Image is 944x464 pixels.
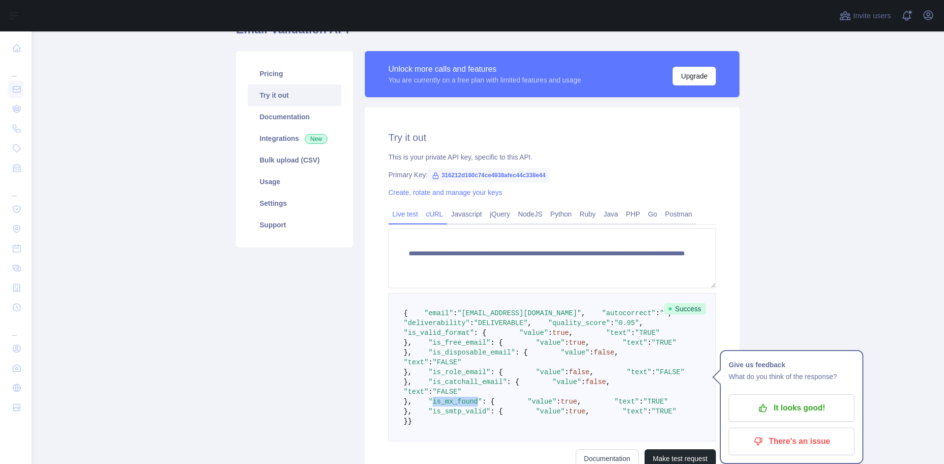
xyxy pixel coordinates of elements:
span: }, [404,339,412,347]
span: false [569,368,590,376]
a: Ruby [576,206,600,222]
span: : [565,368,569,376]
span: : [631,329,635,337]
span: "value" [536,408,565,415]
span: "text" [404,358,428,366]
span: }, [404,398,412,406]
span: true [569,339,586,347]
a: Postman [661,206,696,222]
span: , [577,398,581,406]
span: "value" [536,339,565,347]
span: "value" [553,378,582,386]
span: "FALSE" [656,368,685,376]
span: : [639,398,643,406]
span: : [590,349,593,356]
span: , [590,368,593,376]
p: It looks good! [736,400,847,416]
span: false [594,349,615,356]
span: "" [660,309,668,317]
a: Python [546,206,576,222]
span: "is_role_email" [428,368,490,376]
a: Try it out [248,84,341,106]
span: : [548,329,552,337]
span: "autocorrect" [602,309,655,317]
span: true [569,408,586,415]
a: Live test [388,206,422,222]
span: : [651,368,655,376]
h1: Email Validation API [236,22,739,45]
div: ... [8,179,24,198]
span: "0.95" [615,319,639,327]
span: : { [490,368,502,376]
span: "text" [606,329,631,337]
span: }, [404,349,412,356]
span: , [528,319,531,327]
span: "text" [404,388,428,396]
div: This is your private API key, specific to this API. [388,152,716,162]
span: "TRUE" [635,329,660,337]
button: Invite users [837,8,893,24]
a: Create, rotate and manage your keys [388,189,502,196]
span: "is_disposable_email" [428,349,515,356]
span: , [586,339,590,347]
a: Javascript [447,206,486,222]
p: There's an issue [736,433,847,450]
span: true [552,329,569,337]
span: : [565,339,569,347]
div: Unlock more calls and features [388,63,581,75]
span: "text" [627,368,651,376]
span: , [606,378,610,386]
span: "TRUE" [651,408,676,415]
span: , [569,329,573,337]
span: }, [404,368,412,376]
span: "is_mx_found" [428,398,482,406]
span: "is_valid_format" [404,329,474,337]
span: : [453,309,457,317]
span: "[EMAIL_ADDRESS][DOMAIN_NAME]" [457,309,581,317]
button: There's an issue [729,428,855,455]
span: }, [404,408,412,415]
span: "text" [615,398,639,406]
span: , [586,408,590,415]
span: : [610,319,614,327]
span: : { [482,398,495,406]
span: "value" [519,329,548,337]
span: : { [515,349,528,356]
a: Integrations New [248,128,341,149]
span: "value" [560,349,590,356]
a: Pricing [248,63,341,84]
span: "TRUE" [643,398,668,406]
span: "value" [536,368,565,376]
a: PHP [622,206,644,222]
p: What do you think of the response? [729,371,855,382]
span: { [404,309,408,317]
span: "text" [622,408,647,415]
span: : [648,339,651,347]
span: true [560,398,577,406]
span: : { [507,378,519,386]
span: } [404,417,408,425]
h2: Try it out [388,131,716,144]
a: Support [248,214,341,236]
span: "DELIVERABLE" [474,319,528,327]
span: : [581,378,585,386]
a: Settings [248,192,341,214]
span: false [586,378,606,386]
a: Go [644,206,661,222]
button: Upgrade [673,67,716,85]
span: : [557,398,560,406]
span: , [639,319,643,327]
span: New [305,134,327,144]
a: jQuery [486,206,514,222]
span: "FALSE" [433,358,462,366]
span: "quality_score" [548,319,610,327]
span: 316212d160c74ce4938afec44c338e44 [428,168,550,183]
a: Documentation [248,106,341,128]
span: : { [490,339,502,347]
span: "text" [622,339,647,347]
div: Primary Key: [388,170,716,180]
span: : [428,358,432,366]
span: "email" [424,309,453,317]
span: : { [490,408,502,415]
div: You are currently on a free plan with limited features and usage [388,75,581,85]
